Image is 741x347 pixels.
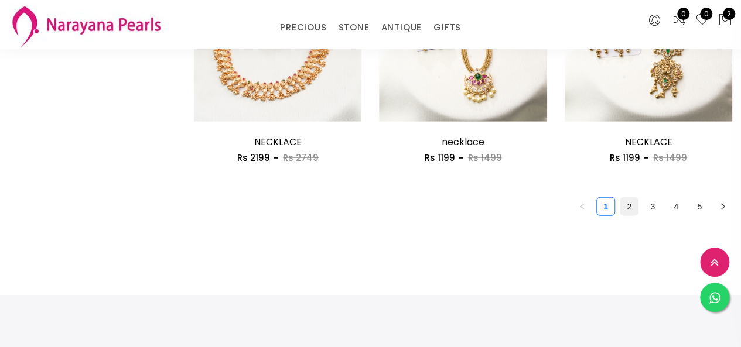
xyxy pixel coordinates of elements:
span: 2 [723,8,735,20]
span: Rs 1499 [468,152,502,164]
a: 0 [672,13,687,28]
a: GIFTS [433,19,461,36]
a: PRECIOUS [280,19,326,36]
span: right [719,203,726,210]
a: 4 [667,198,685,215]
a: ANTIQUE [381,19,422,36]
a: NECKLACE [624,135,672,149]
span: left [579,203,586,210]
li: 1 [596,197,615,216]
span: Rs 1199 [425,152,455,164]
a: 3 [644,198,661,215]
span: 0 [677,8,689,20]
button: 2 [718,13,732,28]
a: 5 [691,198,708,215]
button: right [713,197,732,216]
a: 2 [620,198,638,215]
li: 4 [667,197,685,216]
li: 2 [620,197,638,216]
span: 0 [700,8,712,20]
a: NECKLACE [254,135,302,149]
li: Next Page [713,197,732,216]
li: Previous Page [573,197,592,216]
li: 5 [690,197,709,216]
button: left [573,197,592,216]
a: 1 [597,198,614,215]
span: Rs 2749 [283,152,319,164]
a: necklace [442,135,484,149]
span: Rs 1199 [610,152,640,164]
a: 0 [695,13,709,28]
span: Rs 1499 [653,152,687,164]
span: Rs 2199 [237,152,270,164]
a: STONE [338,19,369,36]
li: 3 [643,197,662,216]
